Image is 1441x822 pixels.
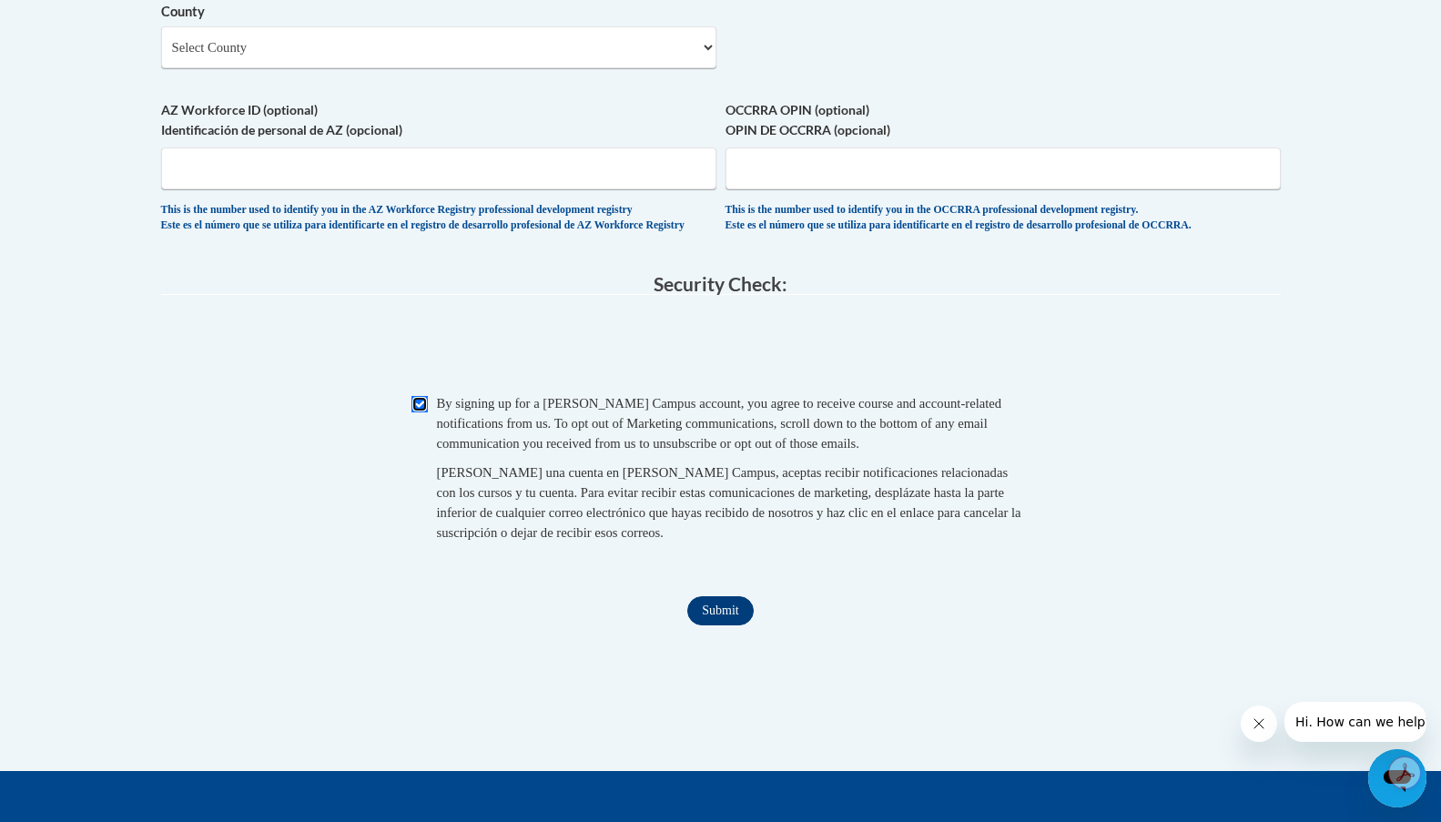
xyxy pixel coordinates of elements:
input: Submit [687,596,753,625]
div: This is the number used to identify you in the AZ Workforce Registry professional development reg... [161,203,716,233]
label: County [161,2,716,22]
iframe: Button to launch messaging window [1368,749,1426,807]
label: AZ Workforce ID (optional) Identificación de personal de AZ (opcional) [161,100,716,140]
span: Security Check: [654,272,787,295]
label: OCCRRA OPIN (optional) OPIN DE OCCRRA (opcional) [726,100,1281,140]
iframe: Close message [1241,705,1277,742]
iframe: reCAPTCHA [583,313,859,384]
iframe: Message from company [1284,702,1426,742]
span: By signing up for a [PERSON_NAME] Campus account, you agree to receive course and account-related... [437,396,1002,451]
span: Hi. How can we help? [11,13,147,27]
span: [PERSON_NAME] una cuenta en [PERSON_NAME] Campus, aceptas recibir notificaciones relacionadas con... [437,465,1021,540]
div: This is the number used to identify you in the OCCRRA professional development registry. Este es ... [726,203,1281,233]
